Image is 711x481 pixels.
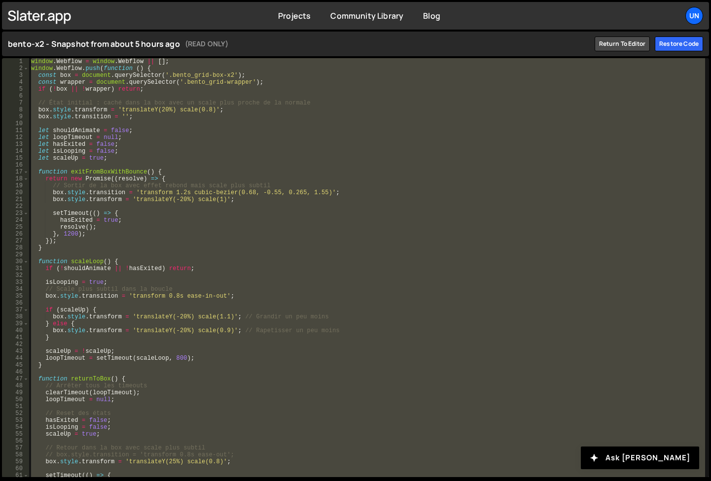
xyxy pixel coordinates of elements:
[2,431,29,438] div: 55
[2,465,29,472] div: 60
[2,334,29,341] div: 41
[2,210,29,217] div: 23
[2,155,29,162] div: 15
[2,293,29,300] div: 35
[2,86,29,93] div: 5
[2,120,29,127] div: 10
[2,58,29,65] div: 1
[2,93,29,100] div: 6
[2,141,29,148] div: 13
[2,445,29,451] div: 57
[2,162,29,169] div: 16
[8,38,590,50] h1: bento-x2 - Snapshot from about 5 hours ago
[2,72,29,79] div: 3
[2,244,29,251] div: 28
[2,175,29,182] div: 18
[2,341,29,348] div: 42
[2,238,29,244] div: 27
[2,182,29,189] div: 19
[2,369,29,376] div: 46
[330,10,403,21] a: Community Library
[2,458,29,465] div: 59
[2,127,29,134] div: 11
[423,10,440,21] a: Blog
[2,307,29,313] div: 37
[2,451,29,458] div: 58
[2,272,29,279] div: 32
[278,10,311,21] a: Projects
[2,106,29,113] div: 8
[2,403,29,410] div: 51
[2,424,29,431] div: 54
[2,148,29,155] div: 14
[685,7,703,25] a: Un
[595,36,650,51] a: Return to editor
[581,447,699,469] button: Ask [PERSON_NAME]
[185,38,229,50] small: (READ ONLY)
[2,410,29,417] div: 52
[2,389,29,396] div: 49
[2,279,29,286] div: 33
[2,355,29,362] div: 44
[2,65,29,72] div: 2
[2,231,29,238] div: 26
[2,417,29,424] div: 53
[2,320,29,327] div: 39
[2,348,29,355] div: 43
[2,134,29,141] div: 12
[655,36,703,51] div: Restore code
[2,376,29,382] div: 47
[2,382,29,389] div: 48
[2,79,29,86] div: 4
[2,258,29,265] div: 30
[2,327,29,334] div: 40
[2,251,29,258] div: 29
[2,472,29,479] div: 61
[2,203,29,210] div: 22
[2,265,29,272] div: 31
[2,313,29,320] div: 38
[2,189,29,196] div: 20
[2,362,29,369] div: 45
[2,113,29,120] div: 9
[2,300,29,307] div: 36
[2,396,29,403] div: 50
[2,286,29,293] div: 34
[2,438,29,445] div: 56
[2,196,29,203] div: 21
[2,100,29,106] div: 7
[2,224,29,231] div: 25
[2,169,29,175] div: 17
[2,217,29,224] div: 24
